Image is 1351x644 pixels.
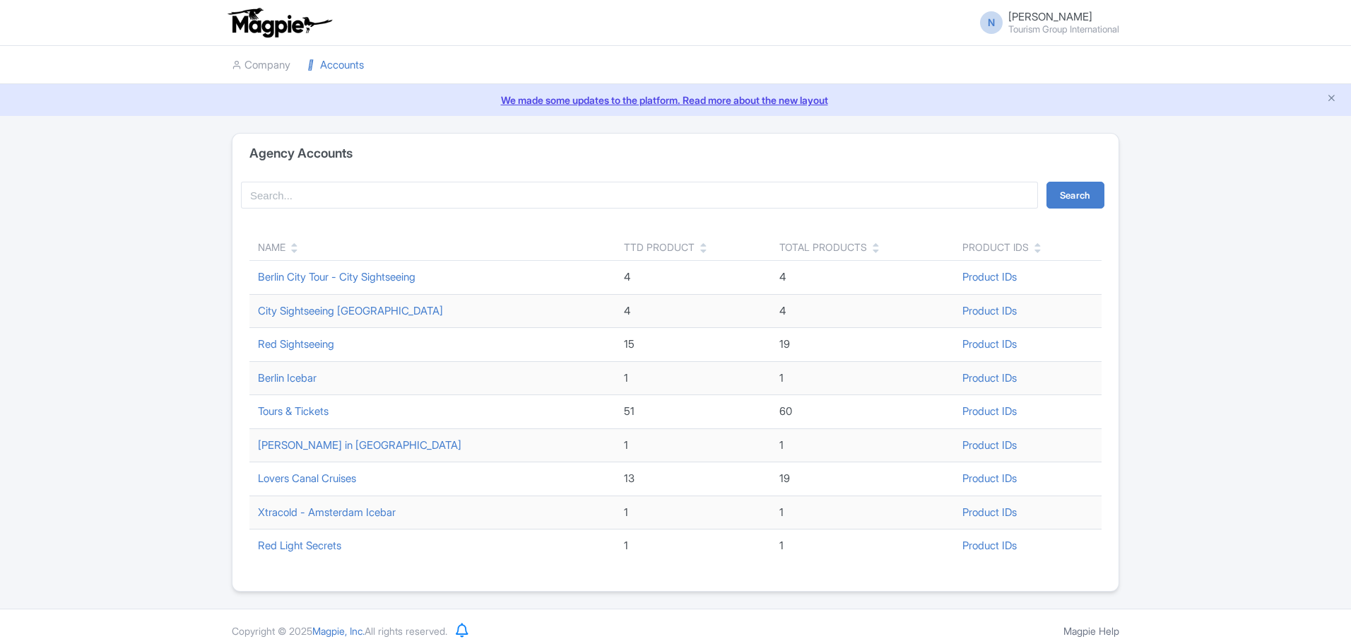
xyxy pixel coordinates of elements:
[615,496,770,529] td: 1
[258,337,334,351] a: Red Sightseeing
[258,505,396,519] a: Xtracold - Amsterdam Icebar
[249,146,353,160] h4: Agency Accounts
[615,529,770,563] td: 1
[258,472,356,485] a: Lovers Canal Cruises
[771,496,954,529] td: 1
[771,261,954,295] td: 4
[258,371,317,385] a: Berlin Icebar
[225,7,334,38] img: logo-ab69f6fb50320c5b225c76a69d11143b.png
[232,46,290,85] a: Company
[771,328,954,362] td: 19
[307,46,364,85] a: Accounts
[258,240,285,254] div: Name
[258,539,341,552] a: Red Light Secrets
[258,438,461,452] a: [PERSON_NAME] in [GEOGRAPHIC_DATA]
[8,93,1343,107] a: We made some updates to the platform. Read more about the new layout
[615,361,770,395] td: 1
[615,395,770,429] td: 51
[258,304,443,317] a: City Sightseeing [GEOGRAPHIC_DATA]
[962,472,1017,485] a: Product IDs
[1008,25,1119,34] small: Tourism Group International
[615,328,770,362] td: 15
[962,337,1017,351] a: Product IDs
[258,270,415,283] a: Berlin City Tour - City Sightseeing
[962,505,1017,519] a: Product IDs
[962,240,1029,254] div: Product IDs
[615,462,770,496] td: 13
[980,11,1003,34] span: N
[972,11,1119,34] a: N [PERSON_NAME] Tourism Group International
[223,623,456,638] div: Copyright © 2025 All rights reserved.
[312,625,365,637] span: Magpie, Inc.
[962,371,1017,385] a: Product IDs
[779,240,867,254] div: Total Products
[241,182,1038,209] input: Search...
[1008,10,1092,23] span: [PERSON_NAME]
[962,539,1017,552] a: Product IDs
[771,529,954,563] td: 1
[771,428,954,462] td: 1
[624,240,695,254] div: TTD Product
[1326,91,1337,107] button: Close announcement
[962,304,1017,317] a: Product IDs
[771,395,954,429] td: 60
[962,438,1017,452] a: Product IDs
[1046,182,1104,209] button: Search
[771,361,954,395] td: 1
[1063,625,1119,637] a: Magpie Help
[771,294,954,328] td: 4
[615,428,770,462] td: 1
[615,261,770,295] td: 4
[962,270,1017,283] a: Product IDs
[962,404,1017,418] a: Product IDs
[615,294,770,328] td: 4
[771,462,954,496] td: 19
[258,404,329,418] a: Tours & Tickets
